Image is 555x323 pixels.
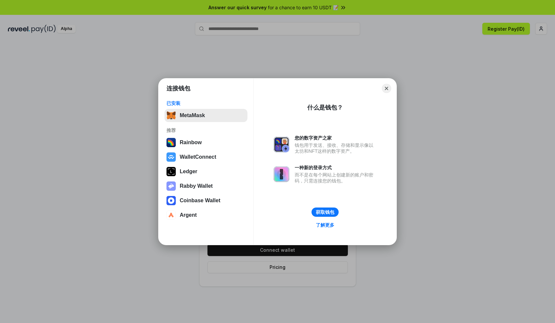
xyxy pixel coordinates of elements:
[166,167,176,176] img: svg+xml,%3Csvg%20xmlns%3D%22http%3A%2F%2Fwww.w3.org%2F2000%2Fsvg%22%20width%3D%2228%22%20height%3...
[180,113,205,118] div: MetaMask
[165,109,247,122] button: MetaMask
[166,138,176,147] img: svg+xml,%3Csvg%20width%3D%22120%22%20height%3D%22120%22%20viewBox%3D%220%200%20120%20120%22%20fil...
[180,183,213,189] div: Rabby Wallet
[165,150,247,164] button: WalletConnect
[312,208,339,217] button: 获取钱包
[180,154,216,160] div: WalletConnect
[295,142,377,154] div: 钱包用于发送、接收、存储和显示像以太坊和NFT这样的数字资产。
[316,222,334,228] div: 了解更多
[166,127,245,133] div: 推荐
[166,84,190,92] h1: 连接钱包
[295,172,377,184] div: 而不是在每个网站上创建新的账户和密码，只需连接您的钱包。
[180,212,197,218] div: Argent
[166,100,245,106] div: 已安装
[274,137,289,152] img: svg+xml,%3Csvg%20xmlns%3D%22http%3A%2F%2Fwww.w3.org%2F2000%2Fsvg%22%20fill%3D%22none%22%20viewBox...
[180,169,197,175] div: Ledger
[165,136,247,149] button: Rainbow
[295,165,377,171] div: 一种新的登录方式
[307,104,343,112] div: 什么是钱包？
[165,165,247,178] button: Ledger
[166,196,176,205] img: svg+xml,%3Csvg%20width%3D%2228%22%20height%3D%2228%22%20viewBox%3D%220%200%2028%2028%22%20fill%3D...
[316,209,334,215] div: 获取钱包
[165,179,247,193] button: Rabby Wallet
[180,140,202,145] div: Rainbow
[165,194,247,207] button: Coinbase Wallet
[180,198,220,204] div: Coinbase Wallet
[166,152,176,162] img: svg+xml,%3Csvg%20width%3D%2228%22%20height%3D%2228%22%20viewBox%3D%220%200%2028%2028%22%20fill%3D...
[166,111,176,120] img: svg+xml,%3Csvg%20fill%3D%22none%22%20height%3D%2233%22%20viewBox%3D%220%200%2035%2033%22%20width%...
[382,84,391,93] button: Close
[165,209,247,222] button: Argent
[312,221,338,229] a: 了解更多
[274,166,289,182] img: svg+xml,%3Csvg%20xmlns%3D%22http%3A%2F%2Fwww.w3.org%2F2000%2Fsvg%22%20fill%3D%22none%22%20viewBox...
[295,135,377,141] div: 您的数字资产之家
[166,210,176,220] img: svg+xml,%3Csvg%20width%3D%2228%22%20height%3D%2228%22%20viewBox%3D%220%200%2028%2028%22%20fill%3D...
[166,181,176,191] img: svg+xml,%3Csvg%20xmlns%3D%22http%3A%2F%2Fwww.w3.org%2F2000%2Fsvg%22%20fill%3D%22none%22%20viewBox...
